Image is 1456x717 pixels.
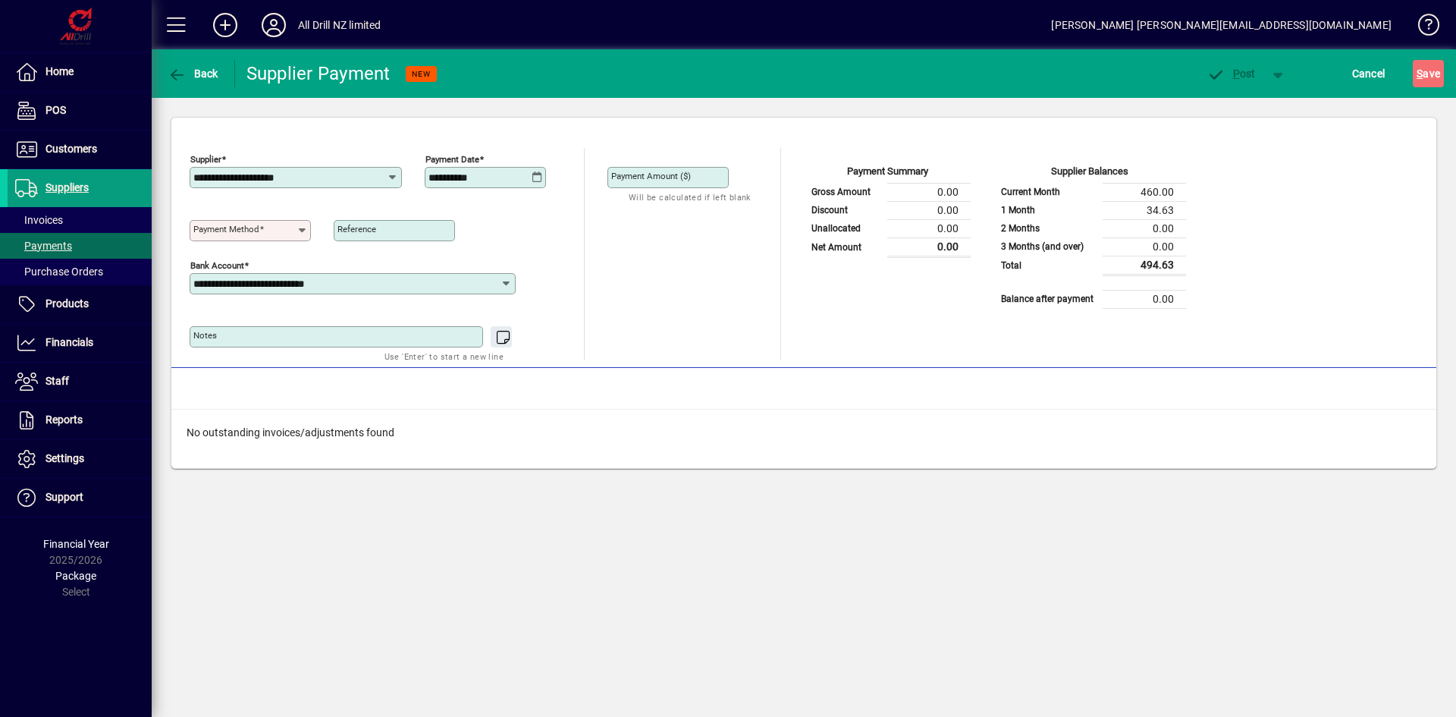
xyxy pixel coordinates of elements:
div: No outstanding invoices/adjustments found [171,410,1436,456]
app-page-header-button: Back [152,60,235,87]
span: Financial Year [43,538,109,550]
a: Payments [8,233,152,259]
td: 460.00 [1103,183,1186,201]
span: Invoices [15,214,63,226]
mat-label: Notes [193,330,217,341]
mat-hint: Use 'Enter' to start a new line [384,347,504,365]
a: Home [8,53,152,91]
span: Customers [45,143,97,155]
span: Payments [15,240,72,252]
td: 3 Months (and over) [993,237,1103,256]
td: Current Month [993,183,1103,201]
td: Discount [804,201,887,219]
span: Financials [45,336,93,348]
a: Purchase Orders [8,259,152,285]
div: Payment Summary [804,164,971,183]
div: [PERSON_NAME] [PERSON_NAME][EMAIL_ADDRESS][DOMAIN_NAME] [1051,13,1392,37]
td: Net Amount [804,237,887,256]
td: 34.63 [1103,201,1186,219]
td: 1 Month [993,201,1103,219]
td: 2 Months [993,219,1103,237]
mat-label: Payment Date [425,154,479,165]
a: Customers [8,131,152,168]
app-page-summary-card: Payment Summary [804,148,971,258]
mat-label: Bank Account [190,260,244,271]
a: Support [8,479,152,517]
mat-hint: Will be calculated if left blank [629,188,751,206]
button: Back [164,60,222,87]
span: P [1233,68,1240,80]
mat-label: Reference [337,224,376,234]
mat-label: Payment Amount ($) [611,171,691,181]
span: POS [45,104,66,116]
a: Financials [8,324,152,362]
td: 0.00 [1103,219,1186,237]
a: Knowledge Base [1407,3,1437,52]
a: Settings [8,440,152,478]
div: Supplier Payment [246,61,391,86]
span: Purchase Orders [15,266,103,278]
a: POS [8,92,152,130]
span: Support [45,491,83,503]
span: Suppliers [45,181,89,193]
td: Gross Amount [804,183,887,201]
td: 0.00 [1103,290,1186,308]
span: Settings [45,452,84,464]
span: Package [55,570,96,582]
a: Invoices [8,207,152,233]
span: Home [45,65,74,77]
td: Unallocated [804,219,887,237]
div: Supplier Balances [993,164,1186,183]
a: Products [8,285,152,323]
td: Total [993,256,1103,275]
td: 0.00 [887,183,971,201]
td: 0.00 [887,201,971,219]
div: All Drill NZ limited [298,13,381,37]
span: Back [168,68,218,80]
td: Balance after payment [993,290,1103,308]
a: Reports [8,401,152,439]
a: Staff [8,363,152,401]
button: Add [201,11,249,39]
button: Save [1413,60,1444,87]
button: Profile [249,11,298,39]
mat-label: Supplier [190,154,221,165]
span: NEW [412,69,431,79]
span: Staff [45,375,69,387]
td: 0.00 [887,237,971,256]
app-page-summary-card: Supplier Balances [993,148,1186,309]
span: Reports [45,414,83,426]
span: Products [45,297,89,310]
button: Post [1199,60,1263,87]
span: ave [1417,61,1440,86]
td: 0.00 [1103,237,1186,256]
span: ost [1207,68,1256,80]
span: S [1417,68,1423,80]
td: 494.63 [1103,256,1186,275]
mat-label: Payment method [193,224,259,234]
button: Cancel [1348,60,1389,87]
span: Cancel [1352,61,1385,86]
td: 0.00 [887,219,971,237]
